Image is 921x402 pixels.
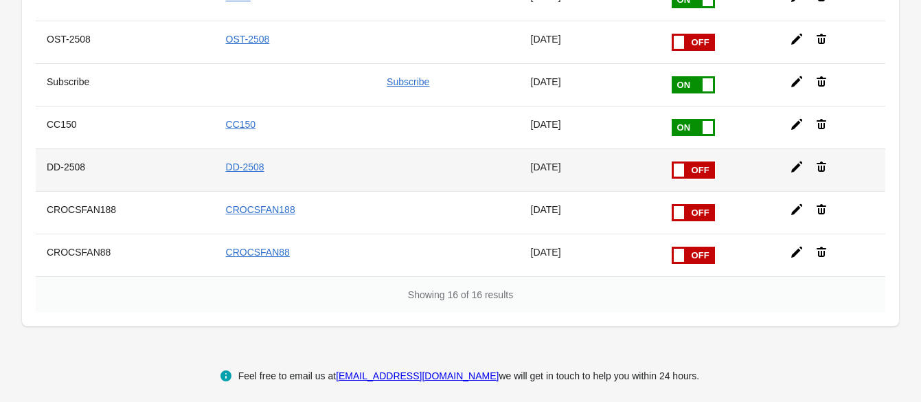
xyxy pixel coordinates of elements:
a: CROCSFAN188 [226,204,295,215]
th: CC150 [36,106,215,148]
td: [DATE] [520,148,659,191]
th: DD-2508 [36,148,215,191]
th: CROCSFAN188 [36,191,215,234]
div: Showing 16 of 16 results [36,276,885,313]
td: [DATE] [520,21,659,63]
a: DD-2508 [226,161,264,172]
td: [DATE] [520,106,659,148]
th: OST-2508 [36,21,215,63]
a: OST-2508 [226,34,270,45]
td: [DATE] [520,63,659,106]
th: Subscribe [36,63,215,106]
th: CROCSFAN88 [36,234,215,276]
a: CC150 [226,119,256,130]
td: [DATE] [520,234,659,276]
a: Subscribe [387,76,429,87]
a: CROCSFAN88 [226,247,290,258]
td: [DATE] [520,191,659,234]
a: [EMAIL_ADDRESS][DOMAIN_NAME] [336,370,499,381]
div: Feel free to email us at we will get in touch to help you within 24 hours. [238,368,700,384]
